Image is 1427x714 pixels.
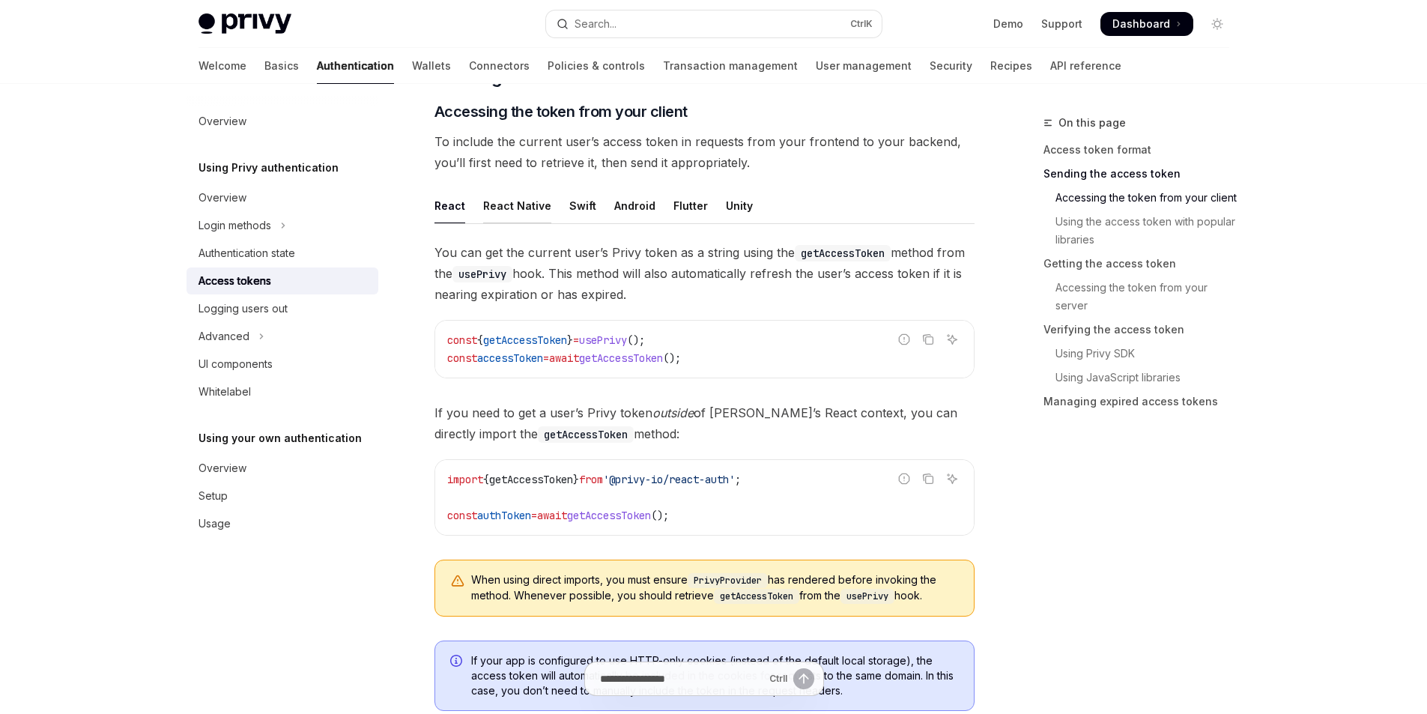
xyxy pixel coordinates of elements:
span: await [537,509,567,522]
a: API reference [1050,48,1121,84]
button: Toggle Advanced section [187,323,378,350]
a: Connectors [469,48,530,84]
span: (); [651,509,669,522]
span: { [477,333,483,347]
a: UI components [187,351,378,378]
a: Security [930,48,972,84]
button: Copy the contents from the code block [918,330,938,349]
span: You can get the current user’s Privy token as a string using the method from the hook. This metho... [434,242,975,305]
a: Overview [187,108,378,135]
span: const [447,333,477,347]
div: Android [614,188,655,223]
div: Advanced [199,327,249,345]
span: await [549,351,579,365]
div: Authentication state [199,244,295,262]
h5: Using your own authentication [199,429,362,447]
span: getAccessToken [489,473,573,486]
a: Setup [187,482,378,509]
svg: Warning [450,574,465,589]
code: PrivyProvider [688,573,768,588]
em: outside [652,405,694,420]
span: If your app is configured to use HTTP-only cookies (instead of the default local storage), the ac... [471,653,959,698]
span: '@privy-io/react-auth' [603,473,735,486]
button: Send message [793,668,814,689]
div: Swift [569,188,596,223]
div: Overview [199,189,246,207]
a: Sending the access token [1043,162,1241,186]
span: ; [735,473,741,486]
span: = [531,509,537,522]
span: getAccessToken [567,509,651,522]
div: Search... [575,15,616,33]
span: = [543,351,549,365]
a: Whitelabel [187,378,378,405]
code: usePrivy [840,589,894,604]
a: Accessing the token from your server [1043,276,1241,318]
button: Ask AI [942,330,962,349]
div: Access tokens [199,272,271,290]
span: authToken [477,509,531,522]
a: Accessing the token from your client [1043,186,1241,210]
div: Overview [199,112,246,130]
a: Usage [187,510,378,537]
span: (); [663,351,681,365]
div: Unity [726,188,753,223]
code: usePrivy [452,266,512,282]
img: light logo [199,13,291,34]
div: Logging users out [199,300,288,318]
button: Copy the contents from the code block [918,469,938,488]
a: Basics [264,48,299,84]
div: UI components [199,355,273,373]
code: getAccessToken [714,589,799,604]
span: getAccessToken [483,333,567,347]
button: Open search [546,10,882,37]
span: When using direct imports, you must ensure has rendered before invoking the method. Whenever poss... [471,572,959,604]
a: Transaction management [663,48,798,84]
span: Ctrl K [850,18,873,30]
code: getAccessToken [538,426,634,443]
a: Policies & controls [548,48,645,84]
code: getAccessToken [795,245,891,261]
span: accessToken [477,351,543,365]
a: Dashboard [1100,12,1193,36]
a: Using Privy SDK [1043,342,1241,366]
h5: Using Privy authentication [199,159,339,177]
span: { [483,473,489,486]
a: Authentication state [187,240,378,267]
a: Getting the access token [1043,252,1241,276]
span: = [573,333,579,347]
a: Recipes [990,48,1032,84]
a: Support [1041,16,1082,31]
a: Verifying the access token [1043,318,1241,342]
a: Overview [187,455,378,482]
input: Ask a question... [600,662,763,695]
span: } [567,333,573,347]
a: Wallets [412,48,451,84]
span: usePrivy [579,333,627,347]
span: import [447,473,483,486]
a: User management [816,48,912,84]
span: const [447,509,477,522]
div: React [434,188,465,223]
button: Report incorrect code [894,330,914,349]
a: Logging users out [187,295,378,322]
span: Dashboard [1112,16,1170,31]
span: from [579,473,603,486]
a: Access tokens [187,267,378,294]
span: To include the current user’s access token in requests from your frontend to your backend, you’ll... [434,131,975,173]
a: Access token format [1043,138,1241,162]
a: Authentication [317,48,394,84]
div: Overview [199,459,246,477]
span: getAccessToken [579,351,663,365]
a: Managing expired access tokens [1043,390,1241,414]
a: Demo [993,16,1023,31]
button: Toggle dark mode [1205,12,1229,36]
span: If you need to get a user’s Privy token of [PERSON_NAME]’s React context, you can directly import... [434,402,975,444]
a: Overview [187,184,378,211]
button: Report incorrect code [894,469,914,488]
a: Using JavaScript libraries [1043,366,1241,390]
div: React Native [483,188,551,223]
button: Ask AI [942,469,962,488]
button: Toggle Login methods section [187,212,378,239]
div: Whitelabel [199,383,251,401]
